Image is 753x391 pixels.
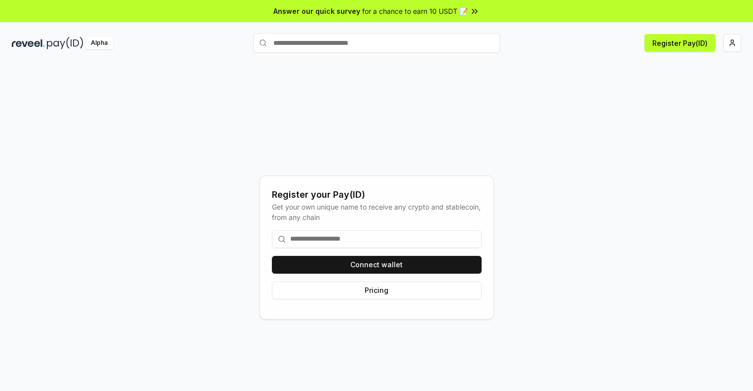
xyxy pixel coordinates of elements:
div: Register your Pay(ID) [272,188,482,202]
button: Connect wallet [272,256,482,274]
button: Pricing [272,282,482,299]
button: Register Pay(ID) [644,34,715,52]
img: pay_id [47,37,83,49]
span: Answer our quick survey [273,6,360,16]
div: Get your own unique name to receive any crypto and stablecoin, from any chain [272,202,482,222]
span: for a chance to earn 10 USDT 📝 [362,6,468,16]
div: Alpha [85,37,113,49]
img: reveel_dark [12,37,45,49]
